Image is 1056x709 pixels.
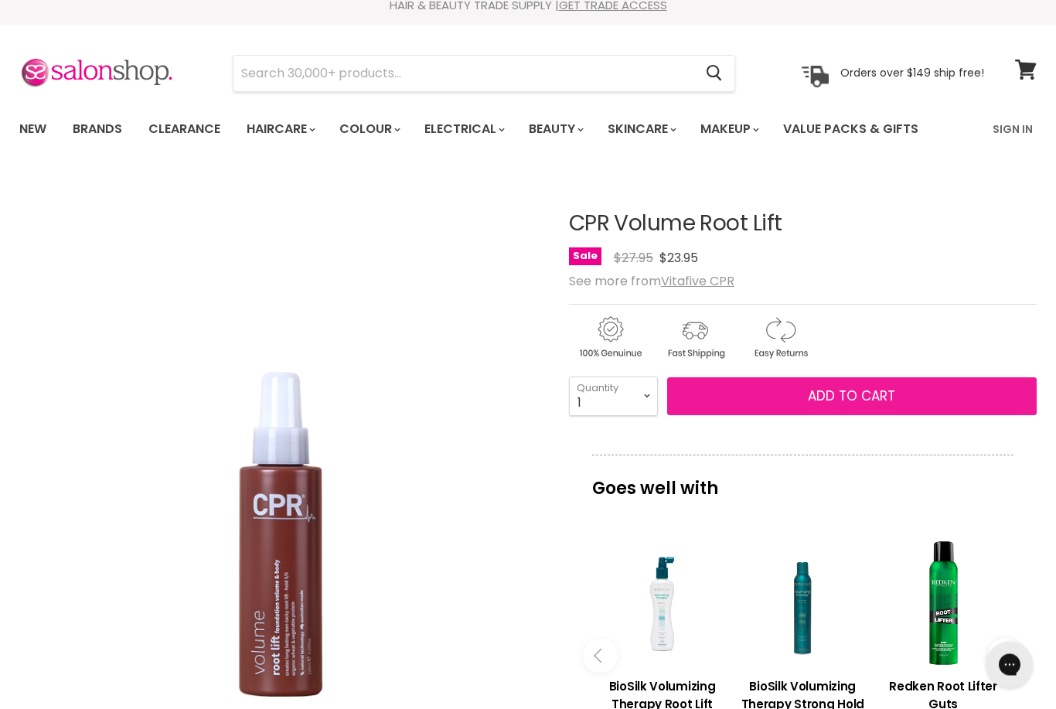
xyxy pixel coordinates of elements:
a: Brands [61,114,134,146]
a: Skincare [596,114,686,146]
a: Value Packs & Gifts [772,114,930,146]
a: Beauty [517,114,593,146]
p: Goes well with [592,455,1013,506]
a: Vitafive CPR [661,273,734,291]
input: Search [233,56,693,92]
span: Sale [569,248,601,266]
form: Product [233,56,735,93]
select: Quantity [569,377,658,416]
span: $23.95 [659,250,698,268]
a: Electrical [413,114,514,146]
h1: CPR Volume Root Lift [569,213,1037,237]
span: Add to cart [808,387,895,406]
div: CPR Volume Root Lift image. Click or Scroll to Zoom. [19,174,543,698]
span: $27.95 [614,250,653,268]
a: Makeup [689,114,768,146]
button: Add to cart [667,378,1037,417]
ul: Main menu [8,107,957,152]
p: Orders over $149 ship free! [840,66,984,80]
a: Clearance [137,114,232,146]
img: shipping.gif [654,315,736,362]
span: See more from [569,273,734,291]
a: Colour [328,114,410,146]
iframe: Gorgias live chat messenger [979,636,1041,694]
img: returns.gif [739,315,821,362]
button: Search [693,56,734,92]
img: genuine.gif [569,315,651,362]
a: New [8,114,58,146]
a: Sign In [983,114,1042,146]
a: Haircare [235,114,325,146]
